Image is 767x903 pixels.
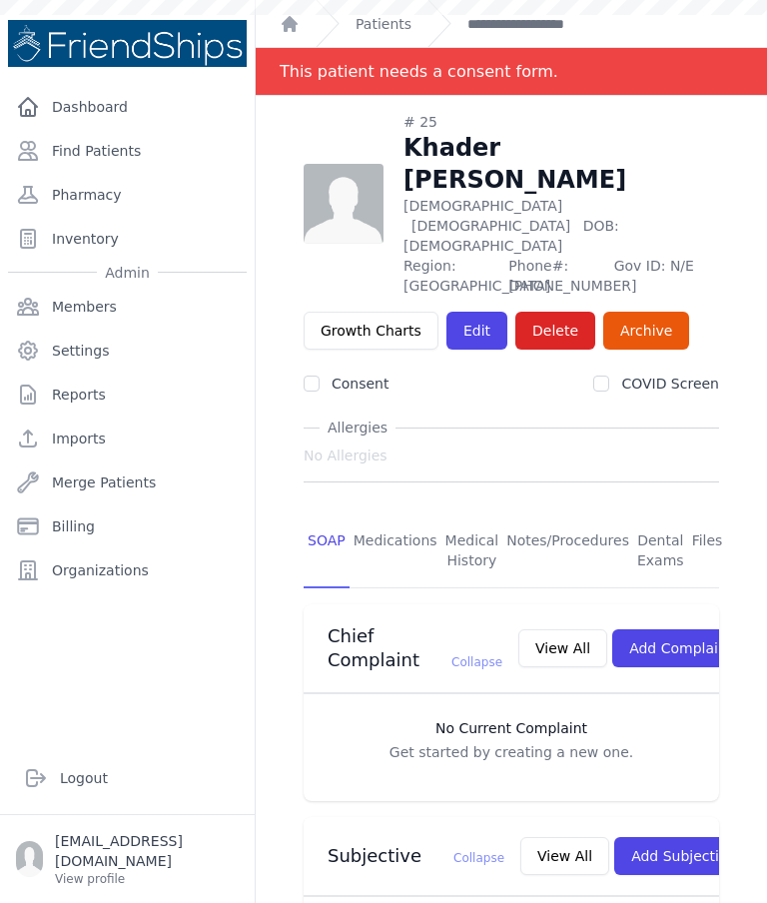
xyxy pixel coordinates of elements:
a: Pharmacy [8,175,247,215]
a: Dashboard [8,87,247,127]
button: Add Complaint [612,629,749,667]
a: Edit [446,312,507,350]
a: Billing [8,506,247,546]
a: Medical History [441,514,503,588]
nav: Tabs [304,514,719,588]
a: Find Patients [8,131,247,171]
span: Gov ID: N/E [614,256,719,296]
span: Phone#: [PHONE_NUMBER] [508,256,601,296]
a: Inventory [8,219,247,259]
a: Patients [356,14,411,34]
span: Admin [97,263,158,283]
a: Reports [8,375,247,415]
a: Archive [603,312,689,350]
a: Imports [8,419,247,458]
p: [EMAIL_ADDRESS][DOMAIN_NAME] [55,831,239,871]
button: Delete [515,312,595,350]
button: Add Subjective [614,837,753,875]
label: Consent [332,376,388,392]
span: Collapse [451,655,502,669]
a: Medications [350,514,441,588]
a: Logout [16,758,239,798]
a: Notes/Procedures [502,514,633,588]
span: No Allergies [304,446,387,465]
button: View All [520,837,609,875]
h3: Chief Complaint [328,624,502,672]
a: Files [688,514,727,588]
a: Merge Patients [8,462,247,502]
span: [DEMOGRAPHIC_DATA] [411,218,570,234]
a: [EMAIL_ADDRESS][DOMAIN_NAME] View profile [16,831,239,887]
button: View All [518,629,607,667]
div: This patient needs a consent form. [280,48,558,95]
h3: Subjective [328,844,504,868]
span: Collapse [453,851,504,865]
a: Members [8,287,247,327]
p: Get started by creating a new one. [324,742,699,762]
div: Notification [256,48,767,96]
h3: No Current Complaint [324,718,699,738]
label: COVID Screen [621,376,719,392]
img: Medical Missions EMR [8,20,247,67]
a: Organizations [8,550,247,590]
a: SOAP [304,514,350,588]
p: [DEMOGRAPHIC_DATA] [403,196,719,256]
a: Dental Exams [633,514,688,588]
p: View profile [55,871,239,887]
span: Allergies [320,418,395,438]
img: person-242608b1a05df3501eefc295dc1bc67a.jpg [304,164,383,244]
h1: Khader [PERSON_NAME] [403,132,719,196]
a: Settings [8,331,247,371]
span: Region: [GEOGRAPHIC_DATA] [403,256,496,296]
a: Growth Charts [304,312,438,350]
div: # 25 [403,112,719,132]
